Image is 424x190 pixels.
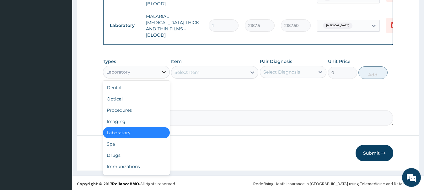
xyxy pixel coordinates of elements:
[174,69,200,75] div: Select Item
[263,69,300,75] div: Select Diagnosis
[103,150,170,161] div: Drugs
[106,69,130,75] div: Laboratory
[103,93,170,105] div: Optical
[323,23,352,29] span: [MEDICAL_DATA]
[36,56,87,119] span: We're online!
[260,58,292,64] label: Pair Diagnosis
[253,181,419,187] div: Redefining Heath Insurance in [GEOGRAPHIC_DATA] using Telemedicine and Data Science!
[356,145,393,161] button: Submit
[33,35,105,43] div: Chat with us now
[107,20,143,31] td: Laboratory
[143,10,206,41] td: MALARIAL [MEDICAL_DATA] THICK AND THIN FILMS - [BLOOD]
[77,181,140,187] strong: Copyright © 2017 .
[103,82,170,93] div: Dental
[103,101,394,107] label: Comment
[112,181,139,187] a: RelianceHMO
[328,58,351,64] label: Unit Price
[12,31,25,47] img: d_794563401_company_1708531726252_794563401
[103,161,170,172] div: Immunizations
[358,66,388,79] button: Add
[103,172,170,183] div: Others
[103,127,170,138] div: Laboratory
[103,105,170,116] div: Procedures
[103,3,118,18] div: Minimize live chat window
[103,116,170,127] div: Imaging
[103,59,116,64] label: Types
[171,58,182,64] label: Item
[103,138,170,150] div: Spa
[3,125,120,147] textarea: Type your message and hit 'Enter'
